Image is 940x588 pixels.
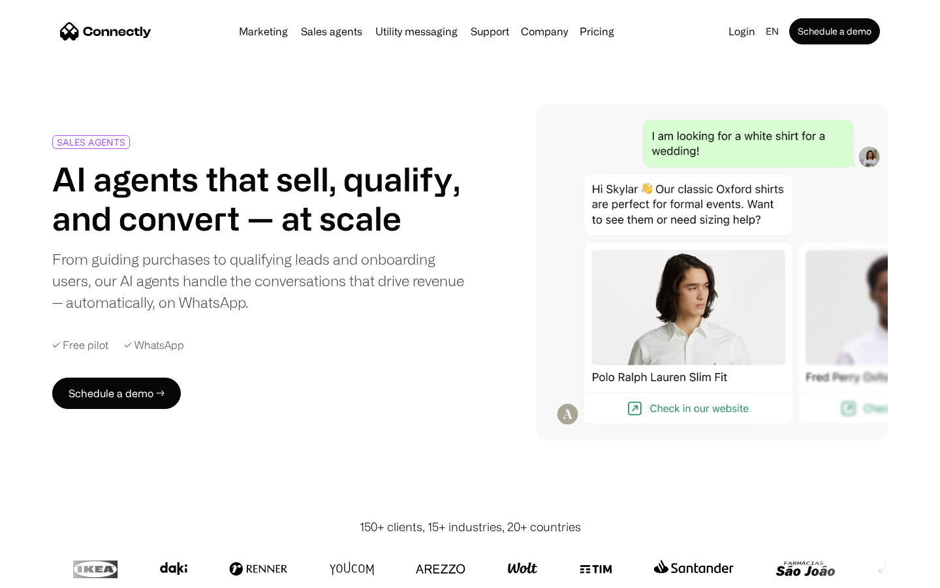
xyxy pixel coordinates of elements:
[26,565,78,583] ul: Language list
[52,378,181,409] a: Schedule a demo →
[766,22,779,41] div: en
[52,248,465,313] div: From guiding purchases to qualifying leads and onboarding users, our AI agents handle the convers...
[52,339,108,351] div: ✓ Free pilot
[723,22,760,41] a: Login
[360,518,581,536] div: 150+ clients, 15+ industries, 20+ countries
[124,339,184,351] div: ✓ WhatsApp
[57,137,125,147] div: SALES AGENTS
[296,26,368,37] a: Sales agents
[52,159,465,238] h1: AI agents that sell, qualify, and convert — at scale
[521,22,568,41] div: Company
[574,26,619,37] a: Pricing
[234,26,293,37] a: Marketing
[465,26,514,37] a: Support
[13,564,78,583] aside: Language selected: English
[789,18,880,44] a: Schedule a demo
[370,26,463,37] a: Utility messaging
